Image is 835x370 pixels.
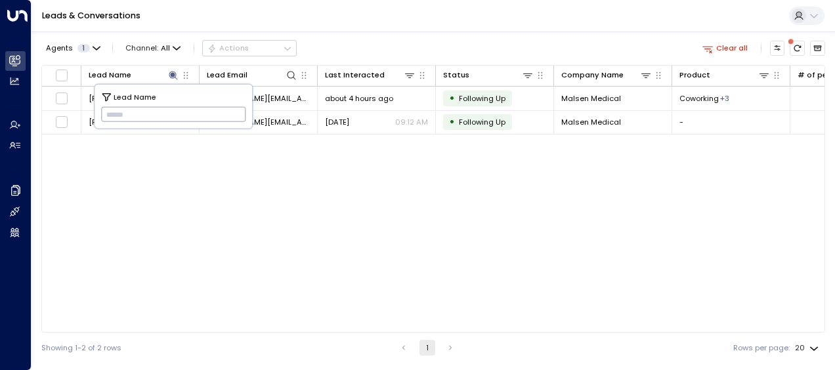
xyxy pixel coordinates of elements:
[443,69,469,81] div: Status
[459,117,505,127] span: Following Up
[419,340,435,356] button: page 1
[679,93,719,104] span: Coworking
[325,117,349,127] span: Yesterday
[207,93,310,104] span: allen@malsenmedical.com
[121,41,185,55] span: Channel:
[207,117,310,127] span: allen@malsenmedical.com
[161,44,170,52] span: All
[459,93,505,104] span: Following Up
[698,41,752,55] button: Clear all
[41,342,121,354] div: Showing 1-2 of 2 rows
[325,93,393,104] span: about 4 hours ago
[207,43,249,52] div: Actions
[41,41,104,55] button: Agents1
[55,115,68,129] span: Toggle select row
[202,40,297,56] button: Actions
[679,69,710,81] div: Product
[795,340,821,356] div: 20
[202,40,297,56] div: Button group with a nested menu
[395,340,459,356] nav: pagination navigation
[55,69,68,82] span: Toggle select all
[679,69,770,81] div: Product
[720,93,729,104] div: Dedicated Desk,Membership,Private Office
[672,111,790,134] td: -
[46,45,73,52] span: Agents
[325,69,385,81] div: Last Interacted
[89,117,149,127] span: Allen Pearson
[207,69,297,81] div: Lead Email
[810,41,825,56] button: Archived Leads
[561,69,652,81] div: Company Name
[733,342,790,354] label: Rows per page:
[561,69,624,81] div: Company Name
[55,92,68,105] span: Toggle select row
[207,69,247,81] div: Lead Email
[449,89,455,107] div: •
[89,93,149,104] span: Allen Pearson
[77,44,90,52] span: 1
[121,41,185,55] button: Channel:All
[449,113,455,131] div: •
[561,93,621,104] span: Malsen Medical
[770,41,785,56] button: Customize
[114,91,156,102] span: Lead Name
[89,69,131,81] div: Lead Name
[443,69,534,81] div: Status
[89,69,179,81] div: Lead Name
[561,117,621,127] span: Malsen Medical
[42,10,140,21] a: Leads & Conversations
[790,41,805,56] span: There are new threads available. Refresh the grid to view the latest updates.
[395,117,428,127] p: 09:12 AM
[325,69,416,81] div: Last Interacted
